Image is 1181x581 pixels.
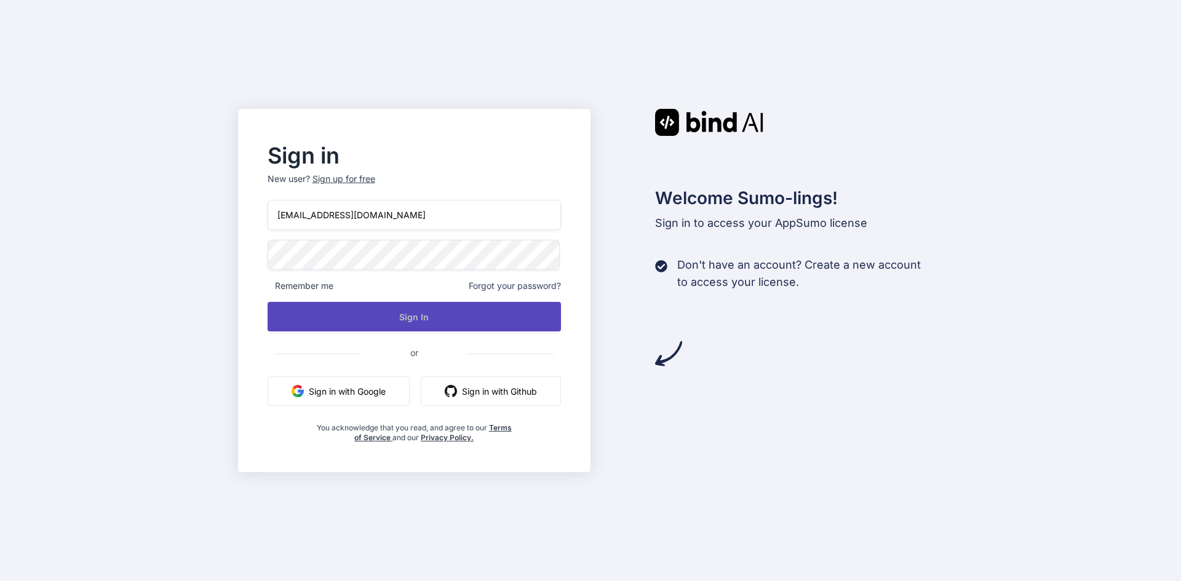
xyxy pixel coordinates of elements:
[655,185,944,211] h2: Welcome Sumo-lings!
[268,280,333,292] span: Remember me
[354,423,512,442] a: Terms of Service
[268,376,410,406] button: Sign in with Google
[268,200,562,230] input: Login or Email
[268,173,562,200] p: New user?
[655,109,763,136] img: Bind AI logo
[655,215,944,232] p: Sign in to access your AppSumo license
[292,385,304,397] img: google
[268,146,562,165] h2: Sign in
[445,385,457,397] img: github
[312,173,375,185] div: Sign up for free
[655,340,682,367] img: arrow
[421,376,561,406] button: Sign in with Github
[268,302,562,331] button: Sign In
[677,256,921,291] p: Don't have an account? Create a new account to access your license.
[316,416,512,443] div: You acknowledge that you read, and agree to our and our
[421,433,474,442] a: Privacy Policy.
[361,338,467,368] span: or
[469,280,561,292] span: Forgot your password?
